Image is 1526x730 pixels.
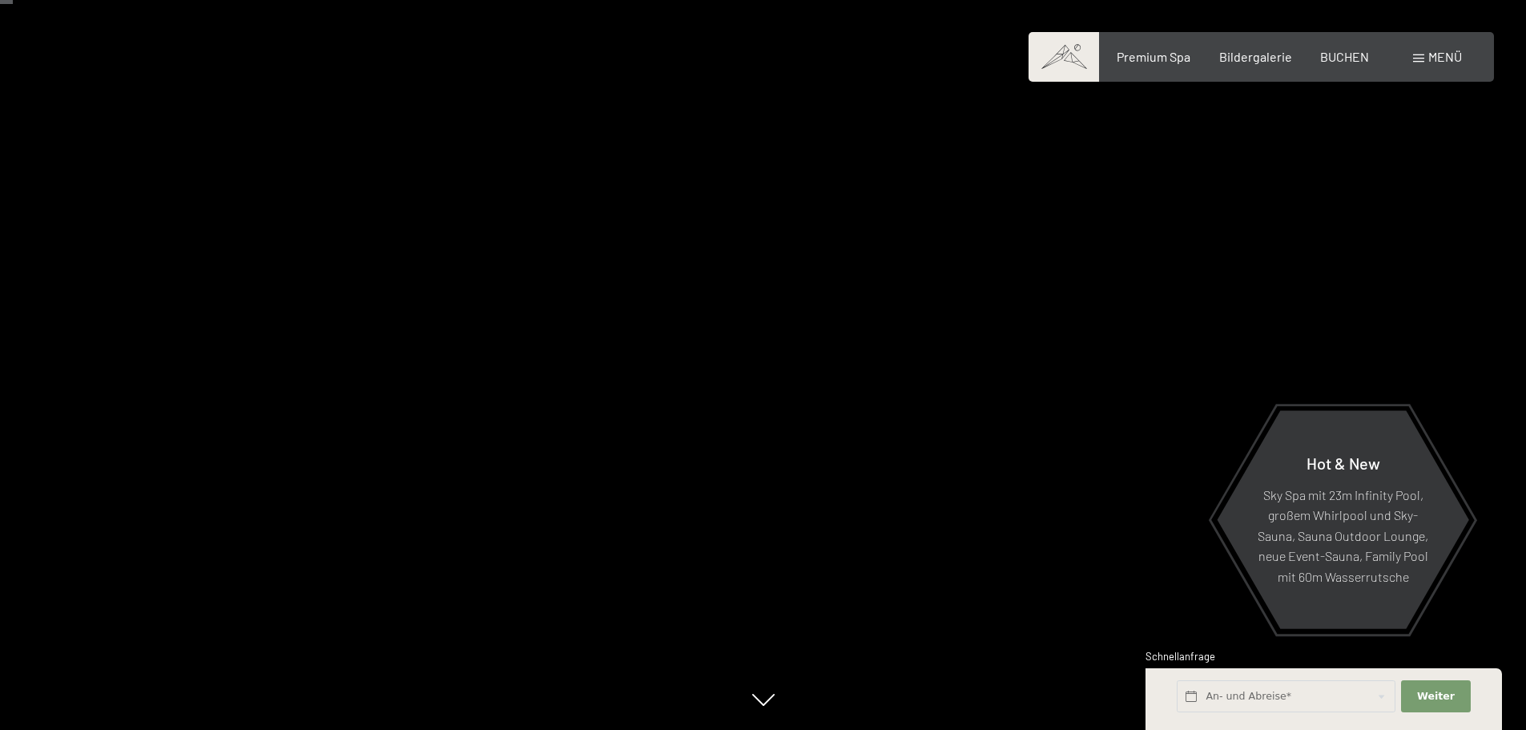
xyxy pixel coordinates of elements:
[1428,49,1462,64] span: Menü
[1320,49,1369,64] a: BUCHEN
[1117,49,1190,64] a: Premium Spa
[1256,484,1430,587] p: Sky Spa mit 23m Infinity Pool, großem Whirlpool und Sky-Sauna, Sauna Outdoor Lounge, neue Event-S...
[1219,49,1292,64] a: Bildergalerie
[1216,409,1470,630] a: Hot & New Sky Spa mit 23m Infinity Pool, großem Whirlpool und Sky-Sauna, Sauna Outdoor Lounge, ne...
[1307,453,1380,472] span: Hot & New
[1146,650,1215,663] span: Schnellanfrage
[1417,689,1455,704] span: Weiter
[1401,680,1470,713] button: Weiter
